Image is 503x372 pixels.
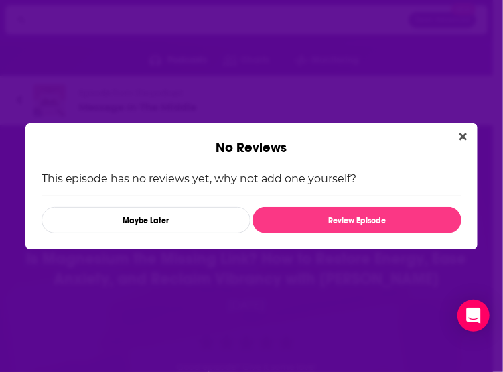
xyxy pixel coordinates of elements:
button: Close [454,129,472,145]
p: This episode has no reviews yet, why not add one yourself? [42,172,462,185]
div: No Reviews [25,123,478,156]
button: Maybe Later [42,207,250,233]
button: Review Episode [253,207,461,233]
div: Open Intercom Messenger [457,300,490,332]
